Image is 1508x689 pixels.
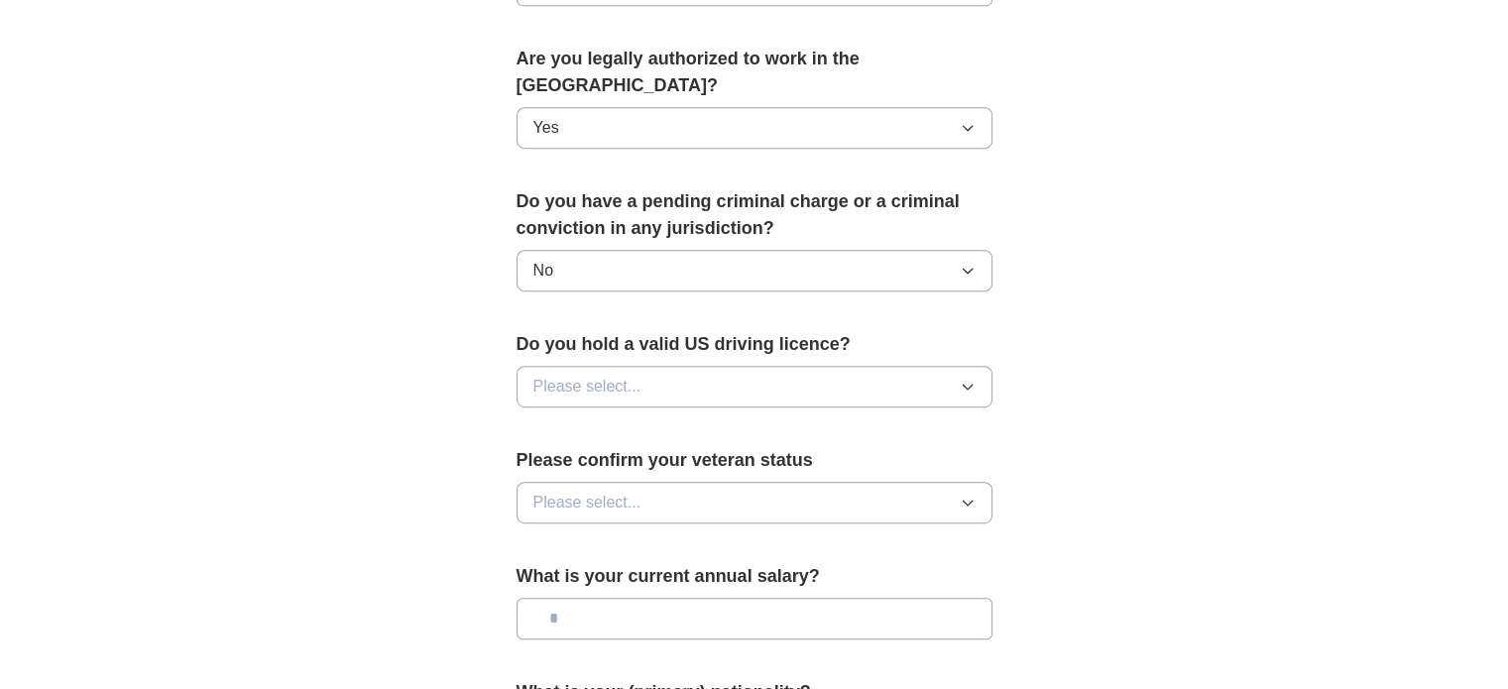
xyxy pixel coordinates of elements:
[517,447,992,474] label: Please confirm your veteran status
[517,331,992,358] label: Do you hold a valid US driving licence?
[517,366,992,407] button: Please select...
[517,482,992,523] button: Please select...
[533,375,641,399] span: Please select...
[533,116,559,140] span: Yes
[517,250,992,291] button: No
[517,46,992,99] label: Are you legally authorized to work in the [GEOGRAPHIC_DATA]?
[517,107,992,149] button: Yes
[517,188,992,242] label: Do you have a pending criminal charge or a criminal conviction in any jurisdiction?
[517,563,992,590] label: What is your current annual salary?
[533,259,553,283] span: No
[533,491,641,515] span: Please select...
